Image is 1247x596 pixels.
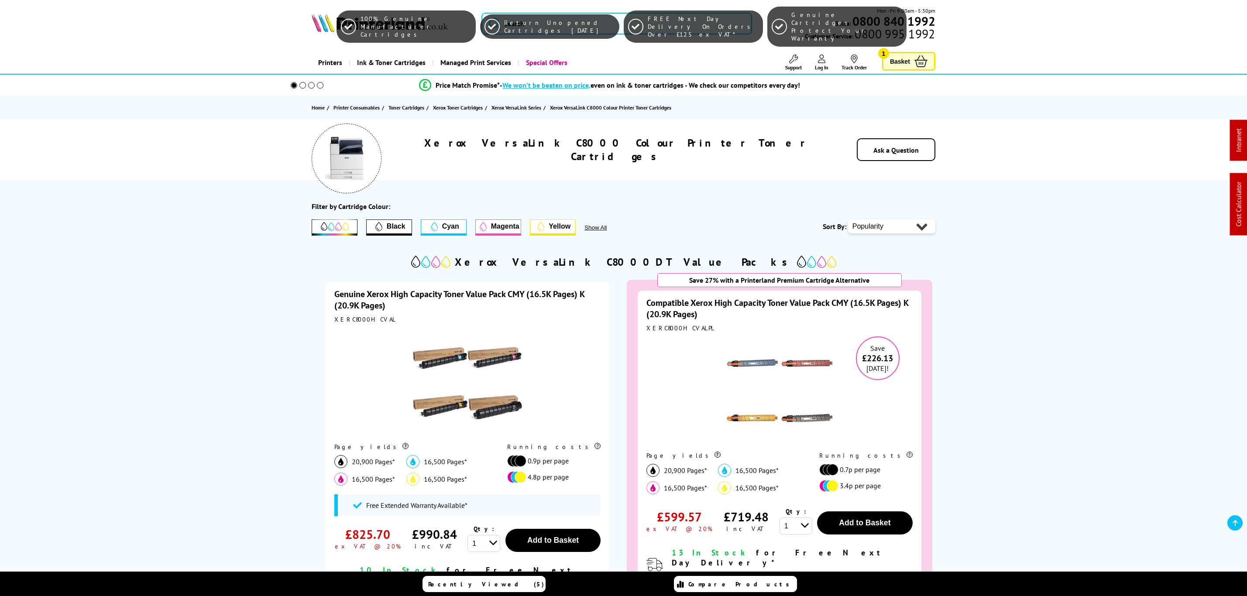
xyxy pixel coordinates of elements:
li: 3.4p per page [819,480,908,492]
span: 20,900 Pages* [664,466,707,475]
div: £719.48 [724,509,769,525]
span: We won’t be beaten on price, [502,81,591,89]
span: 10 In Stock [360,565,439,575]
span: Free Extended Warranty Available* [366,501,467,510]
img: yellow_icon.svg [718,481,731,494]
img: magenta_icon.svg [646,481,660,494]
span: 100% Genuine Manufacturer Cartridges [361,15,471,38]
a: Special Offers [518,51,574,74]
a: Genuine Xerox High Capacity Toner Value Pack CMY (16.5K Pages) K (20.9K Pages) [334,288,584,311]
img: Compatible Xerox High Capacity Toner Value Pack CMY (16.5K Pages) K (20.9K Pages) [725,336,834,445]
span: 20,900 Pages* [352,457,395,466]
div: ex VAT @ 20% [335,542,401,550]
span: Add to Basket [839,518,890,527]
a: Compatible Xerox High Capacity Toner Value Pack CMY (16.5K Pages) K (20.9K Pages) [646,297,908,320]
a: Intranet [1234,129,1243,152]
img: black_icon.svg [334,455,347,468]
div: Page yields [334,443,494,451]
a: Xerox VersaLink Series [491,103,543,112]
div: £990.84 [412,526,457,542]
img: magenta_icon.svg [334,473,347,486]
div: ex VAT @ 20% [646,525,712,533]
div: Page yields [646,452,806,459]
div: XERC8000HCVALPL [646,324,913,332]
a: Printers [312,51,349,74]
a: Log In [815,55,828,71]
li: 0.7p per page [819,464,908,476]
img: Xerox High Capacity Toner Value Pack CMY (16.5K Pages) K (20.9K Pages) [413,328,522,437]
span: Qty: [786,507,806,515]
a: Support [785,55,802,71]
a: Track Order [842,55,867,71]
span: Xerox VersaLink Series [491,103,541,112]
span: Xerox Toner Cartridges [433,103,483,112]
div: inc VAT [726,525,766,533]
span: 16,500 Pages* [664,483,707,492]
span: Xerox VersaLink C8000 Colour Printer Toner Cartridges [550,104,671,111]
img: cyan_icon.svg [406,455,419,468]
img: black_icon.svg [646,464,660,477]
span: 16,500 Pages* [352,475,395,483]
span: Order in the next for Free Delivery [DATE] 25 September! [672,571,865,580]
span: for Free Next Day Delivery* [672,548,886,568]
li: 0.9p per page [507,455,596,467]
div: Filter by Cartridge Colour: [312,202,390,211]
span: Recently Viewed (5) [428,580,544,588]
span: Genuine Cartridges Protect Your Warranty [791,11,902,42]
a: Xerox Toner Cartridges [433,103,485,112]
span: Return Unopened Cartridges [DATE] [504,19,615,34]
a: Managed Print Services [432,51,518,74]
span: for Free Next Day Delivery* [360,565,576,585]
button: Filter by Black [366,219,412,236]
button: Add to Basket [817,511,913,534]
div: £599.57 [657,509,702,525]
div: modal_delivery [672,548,913,582]
a: Recently Viewed (5) [423,576,546,592]
a: Compare Products [674,576,797,592]
a: Ink & Toner Cartridges [349,51,432,74]
div: inc VAT [415,542,454,550]
span: 1 [878,48,889,59]
span: Sort By: [823,222,846,231]
span: Basket [890,55,910,67]
span: FREE Next Day Delivery On Orders Over £125 ex VAT* [648,15,758,38]
span: Black [387,223,405,230]
span: 13 In Stock [672,548,749,558]
h2: Xerox VersaLink C8000DT Value Packs [455,255,793,269]
span: 16,500 Pages* [424,457,467,466]
span: Ink & Toner Cartridges [357,51,426,74]
div: Save 27% with a Printerland Premium Cartridge Alternative [657,273,902,287]
span: 2h, 47m [722,571,746,580]
a: Home [312,103,327,112]
span: 16,500 Pages* [424,475,467,483]
span: Support [785,64,802,71]
li: 4.8p per page [507,471,596,483]
h1: Xerox VersaLink C8000 Colour Printer Toner Cartridges [407,136,825,163]
span: Log In [815,64,828,71]
span: Save [870,344,885,353]
span: Printer Consumables [333,103,380,112]
li: modal_Promise [279,78,941,93]
button: Cyan [421,219,467,236]
span: Show All [584,224,630,231]
span: 16,500 Pages* [735,483,779,492]
span: 16,500 Pages* [735,466,779,475]
span: Toner Cartridges [388,103,424,112]
span: Qty: [474,525,494,533]
span: Magenta [491,223,519,230]
img: Xerox VersaLink C8000 Colour Printer Toner Cartridges [325,137,368,180]
div: Running costs [819,452,913,459]
a: Printer Consumables [333,103,382,112]
a: Cost Calculator [1234,182,1243,227]
a: Ask a Question [873,146,919,154]
span: Add to Basket [527,536,579,545]
span: Price Match Promise* [436,81,500,89]
span: Yellow [549,223,570,230]
img: yellow_icon.svg [406,473,419,486]
a: Basket 1 [882,52,935,71]
img: cyan_icon.svg [718,464,731,477]
span: [DATE]! [866,364,889,373]
div: Running costs [507,443,601,451]
sup: th [825,569,831,577]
